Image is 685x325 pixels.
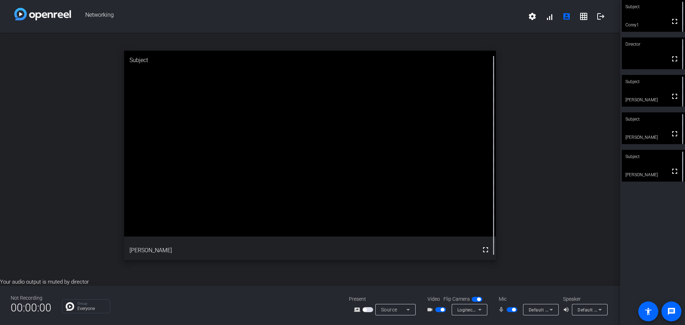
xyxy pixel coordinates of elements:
mat-icon: logout [597,12,605,21]
mat-icon: mic_none [498,305,507,314]
mat-icon: message [667,307,676,316]
mat-icon: account_box [562,12,571,21]
button: signal_cellular_alt [541,8,558,25]
img: white-gradient.svg [14,8,71,20]
div: Director [622,37,685,51]
mat-icon: fullscreen [670,55,679,63]
img: Chat Icon [66,302,74,311]
span: Flip Camera [443,295,470,303]
div: Subject [622,150,685,163]
mat-icon: fullscreen [670,130,679,138]
div: Speaker [563,295,606,303]
div: Not Recording [11,294,51,302]
mat-icon: grid_on [579,12,588,21]
span: Video [427,295,440,303]
mat-icon: accessibility [644,307,653,316]
div: Present [349,295,420,303]
div: Subject [622,112,685,126]
span: Default - Microphone (Jabra Speak 710) [529,307,612,313]
div: Subject [622,75,685,88]
mat-icon: fullscreen [670,92,679,101]
p: Everyone [77,306,106,311]
mat-icon: fullscreen [670,167,679,176]
div: Subject [124,51,496,70]
span: Logitech Webcam C925e (046d:085b) [457,307,537,313]
mat-icon: screen_share_outline [354,305,362,314]
span: Source [381,307,397,313]
span: Default - Speakers ([PERSON_NAME] 370) [578,307,664,313]
mat-icon: videocam_outline [427,305,435,314]
mat-icon: fullscreen [670,17,679,26]
span: 00:00:00 [11,299,51,316]
mat-icon: volume_up [563,305,572,314]
mat-icon: settings [528,12,537,21]
span: Networking [71,8,524,25]
div: Mic [492,295,563,303]
mat-icon: fullscreen [481,245,490,254]
p: Group [77,302,106,305]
